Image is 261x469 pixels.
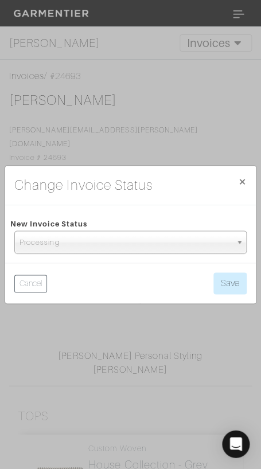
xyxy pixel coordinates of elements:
[20,231,231,254] span: Processing
[10,216,87,232] span: New Invoice Status
[213,272,247,294] button: Save
[238,174,247,189] span: ×
[14,175,153,196] h4: Change Invoice Status
[222,430,250,458] div: Open Intercom Messenger
[14,275,47,292] button: Cancel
